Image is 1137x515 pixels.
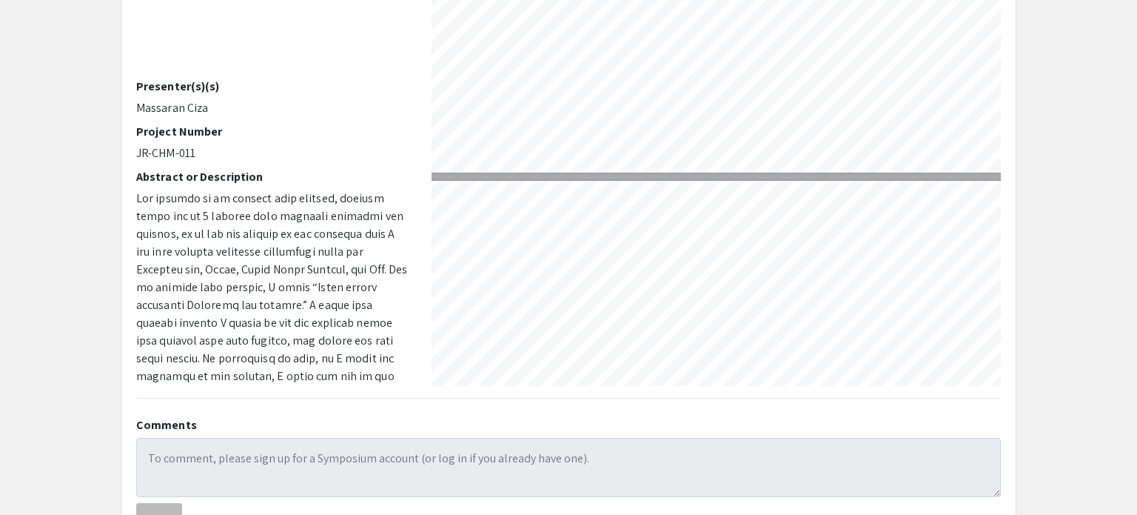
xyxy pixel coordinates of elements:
[136,418,1001,432] h2: Comments
[136,144,409,162] p: JR-CHM-011
[136,124,409,139] h2: Project Number
[136,170,409,184] h2: Abstract or Description
[136,99,409,117] p: Massaran Ciza
[11,448,63,504] iframe: Chat
[136,79,409,93] h2: Presenter(s)(s)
